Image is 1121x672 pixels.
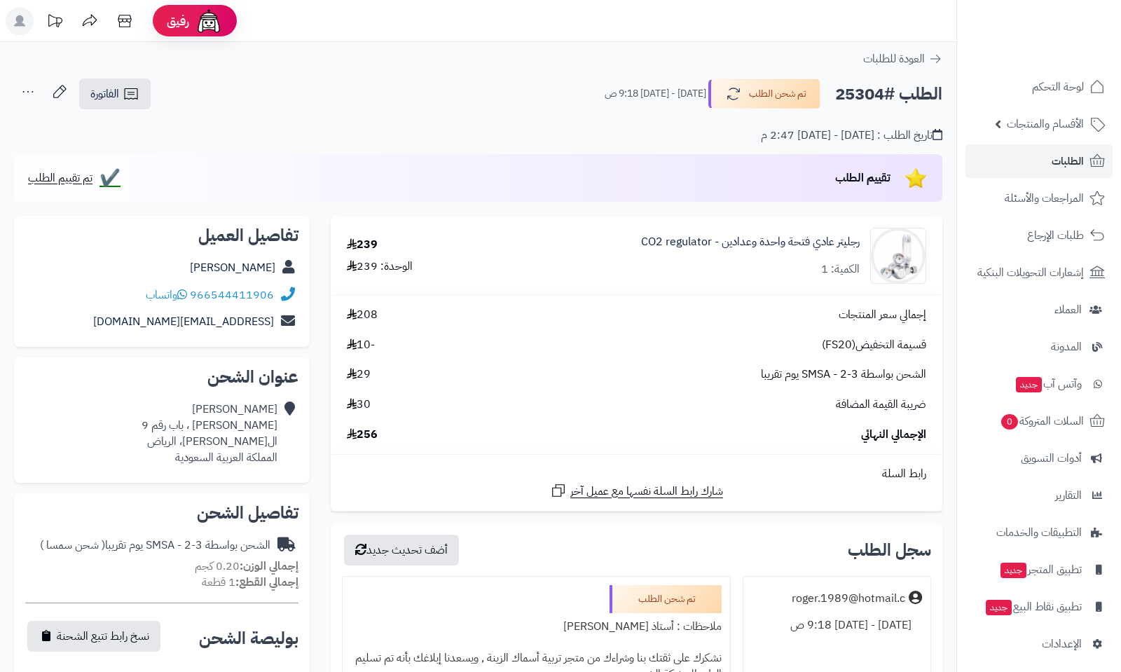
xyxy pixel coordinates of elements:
[965,404,1113,438] a: السلات المتروكة0
[641,234,860,250] a: رجليتر عادي فتحة واحدة وعدادين - CO2 regulator
[336,466,937,482] div: رابط السلة
[835,80,942,109] h2: الطلب #25304
[37,7,72,39] a: تحديثات المنصة
[965,144,1113,178] a: الطلبات
[965,367,1113,401] a: وآتس آبجديد
[167,13,189,29] span: رفيق
[861,427,926,443] span: الإجمالي النهائي
[761,128,942,144] div: تاريخ الطلب : [DATE] - [DATE] 2:47 م
[25,505,298,521] h2: تفاصيل الشحن
[1052,151,1084,171] span: الطلبات
[146,287,187,303] a: واتساب
[1000,563,1026,578] span: جديد
[347,427,378,443] span: 256
[347,337,375,353] span: -10
[57,628,149,645] span: نسخ رابط تتبع الشحنة
[28,170,121,186] a: ✔️ تم تقييم الطلب
[822,337,926,353] span: قسيمة التخفيض(FS20)
[25,227,298,244] h2: تفاصيل العميل
[863,50,925,67] span: العودة للطلبات
[1051,337,1082,357] span: المدونة
[1021,448,1082,468] span: أدوات التسويق
[1001,414,1018,430] span: 0
[1016,377,1042,392] span: جديد
[347,397,371,413] span: 30
[986,600,1012,615] span: جديد
[1000,411,1084,431] span: السلات المتروكة
[202,574,298,591] small: 1 قطعة
[965,330,1113,364] a: المدونة
[1005,188,1084,208] span: المراجعات والأسئلة
[240,558,298,575] strong: إجمالي الوزن:
[1015,374,1082,394] span: وآتس آب
[792,591,905,607] div: roger.1989@hotmail.c
[199,630,298,647] h2: بوليصة الشحن
[235,574,298,591] strong: إجمالي القطع:
[190,259,275,276] a: [PERSON_NAME]
[1026,11,1108,40] img: logo-2.png
[25,369,298,385] h2: عنوان الشحن
[984,597,1082,617] span: تطبيق نقاط البيع
[965,70,1113,104] a: لوحة التحكم
[344,535,459,565] button: أضف تحديث جديد
[871,228,926,284] img: 1689285828-51x0S6T6P8Le-90x90.jpg
[79,78,151,109] a: الفاتورة
[965,479,1113,512] a: التقارير
[93,313,274,330] a: [EMAIL_ADDRESS][DOMAIN_NAME]
[965,627,1113,661] a: الإعدادات
[190,287,274,303] a: 966544411906
[40,537,270,554] div: الشحن بواسطة SMSA - 2-3 يوم تقريبا
[1027,226,1084,245] span: طلبات الإرجاع
[1055,486,1082,505] span: التقارير
[347,237,378,253] div: 239
[965,516,1113,549] a: التطبيقات والخدمات
[977,263,1084,282] span: إشعارات التحويلات البنكية
[142,402,277,465] div: [PERSON_NAME] [PERSON_NAME] ، باب رقم 9 ال[PERSON_NAME]، الرياض المملكة العربية السعودية
[835,170,890,186] span: تقييم الطلب
[965,441,1113,475] a: أدوات التسويق
[28,170,92,186] span: تم تقييم الطلب
[90,85,119,102] span: الفاتورة
[965,181,1113,215] a: المراجعات والأسئلة
[605,87,706,101] small: [DATE] - [DATE] 9:18 ص
[1054,300,1082,320] span: العملاء
[965,219,1113,252] a: طلبات الإرجاع
[752,612,922,639] div: [DATE] - [DATE] 9:18 ص
[999,560,1082,580] span: تطبيق المتجر
[347,259,413,275] div: الوحدة: 239
[195,558,298,575] small: 0.20 كجم
[761,366,926,383] span: الشحن بواسطة SMSA - 2-3 يوم تقريبا
[1042,634,1082,654] span: الإعدادات
[27,621,160,652] button: نسخ رابط تتبع الشحنة
[965,553,1113,587] a: تطبيق المتجرجديد
[836,397,926,413] span: ضريبة القيمة المضافة
[570,484,723,500] span: شارك رابط السلة نفسها مع عميل آخر
[610,585,722,613] div: تم شحن الطلب
[195,7,223,35] img: ai-face.png
[347,307,378,323] span: 208
[550,482,723,500] a: شارك رابط السلة نفسها مع عميل آخر
[839,307,926,323] span: إجمالي سعر المنتجات
[821,261,860,277] div: الكمية: 1
[848,542,931,558] h3: سجل الطلب
[996,523,1082,542] span: التطبيقات والخدمات
[965,293,1113,327] a: العملاء
[40,537,105,554] span: ( شحن سمسا )
[965,590,1113,624] a: تطبيق نقاط البيعجديد
[99,170,121,186] span: ✔️
[1007,114,1084,134] span: الأقسام والمنتجات
[965,256,1113,289] a: إشعارات التحويلات البنكية
[347,366,371,383] span: 29
[708,79,820,109] button: تم شحن الطلب
[1032,77,1084,97] span: لوحة التحكم
[863,50,942,67] a: العودة للطلبات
